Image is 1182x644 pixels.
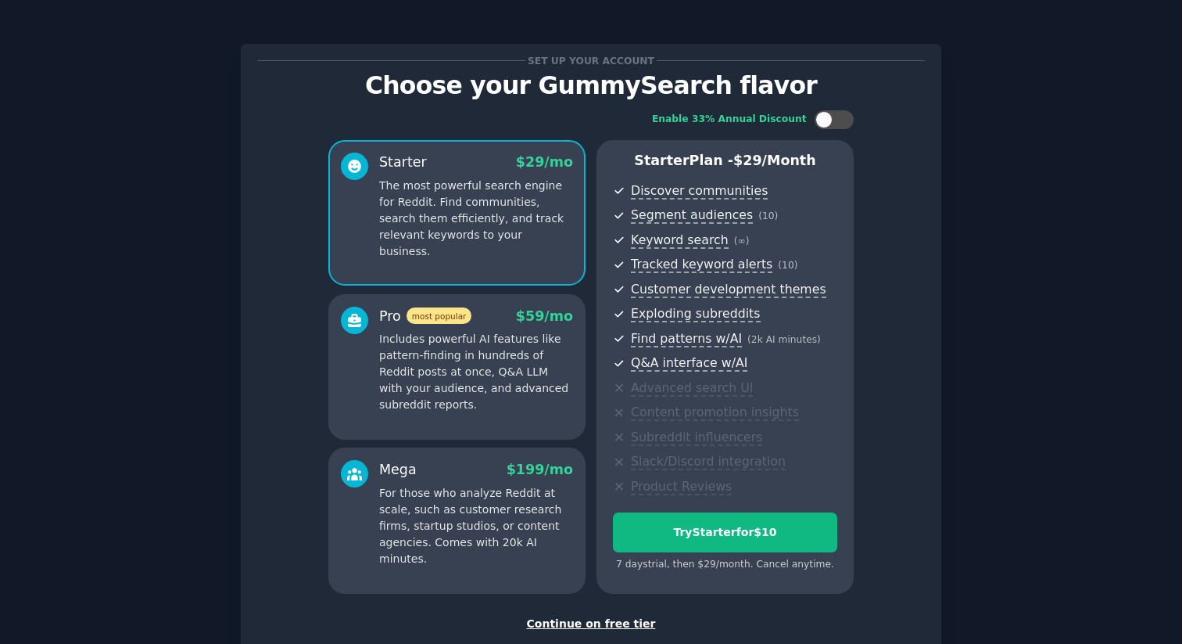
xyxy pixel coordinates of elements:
span: Subreddit influencers [631,430,762,446]
span: ( 10 ) [758,210,778,221]
div: Starter [379,153,427,172]
span: Keyword search [631,232,729,249]
span: Customer development themes [631,282,826,298]
span: Q&A interface w/AI [631,355,747,372]
span: Content promotion insights [631,405,799,421]
span: Exploding subreddits [631,306,760,322]
button: TryStarterfor$10 [613,513,837,552]
span: $ 199 /mo [507,462,573,477]
div: Mega [379,460,417,480]
span: Tracked keyword alerts [631,257,772,273]
div: Continue on free tier [257,616,925,632]
span: ( 2k AI minutes ) [747,334,821,345]
span: Set up your account [525,52,657,69]
div: 7 days trial, then $ 29 /month . Cancel anytime. [613,558,837,572]
span: Slack/Discord integration [631,454,786,470]
p: Choose your GummySearch flavor [257,72,925,99]
div: Enable 33% Annual Discount [652,113,807,127]
span: Find patterns w/AI [631,331,742,347]
span: ( ∞ ) [734,236,750,246]
div: Try Starter for $10 [614,524,836,541]
span: most popular [407,308,472,324]
span: $ 59 /mo [516,308,573,324]
p: Includes powerful AI features like pattern-finding in hundreds of Reddit posts at once, Q&A LLM w... [379,331,573,413]
span: ( 10 ) [778,260,797,271]
span: Discover communities [631,183,768,200]
span: Segment audiences [631,207,753,224]
span: $ 29 /month [733,153,816,168]
p: The most powerful search engine for Reddit. Find communities, search them efficiently, and track ... [379,178,573,260]
p: For those who analyze Reddit at scale, such as customer research firms, startup studios, or conte... [379,485,573,567]
span: Advanced search UI [631,380,753,397]
div: Pro [379,307,471,326]
span: $ 29 /mo [516,154,573,170]
span: Product Reviews [631,479,732,495]
p: Starter Plan - [613,151,837,171]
